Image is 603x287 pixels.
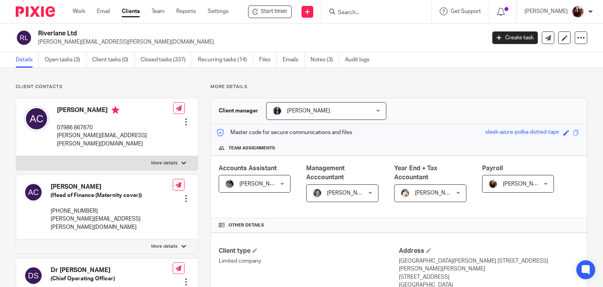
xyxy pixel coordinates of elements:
p: [PHONE_NUMBER] [51,207,173,215]
a: Client tasks (0) [92,52,135,68]
img: Kayleigh%20Henson.jpeg [400,188,410,198]
p: More details [151,243,177,250]
h4: [PERSON_NAME] [57,106,173,116]
p: Client contacts [16,84,198,90]
div: Riverlane Ltd [248,6,292,18]
h4: Client type [219,247,399,255]
p: Master code for secure communications and files [217,129,352,136]
p: [PERSON_NAME] [524,7,568,15]
div: sleek-azure-polka-dotted-tapir [485,128,559,137]
img: Jaskaran%20Singh.jpeg [225,179,234,189]
a: Notes (3) [311,52,339,68]
h3: Client manager [219,107,258,115]
i: Primary [111,106,119,114]
p: Limited company [219,257,399,265]
a: Work [73,7,85,15]
a: Recurring tasks (14) [198,52,253,68]
a: Open tasks (3) [45,52,86,68]
h5: (Chief Operating Officer) [51,275,173,283]
a: Create task [492,31,538,44]
span: Start timer [261,7,287,16]
a: Emails [283,52,305,68]
img: 1530183611242%20(1).jpg [312,188,322,198]
img: svg%3E [24,266,43,285]
a: Team [152,7,164,15]
p: [PERSON_NAME][EMAIL_ADDRESS][PERSON_NAME][DOMAIN_NAME] [57,132,173,148]
span: Management Acccountant [306,165,345,180]
a: Details [16,52,39,68]
img: MaxAcc_Sep21_ElliDeanPhoto_030.jpg [572,6,584,18]
img: Pixie [16,6,55,17]
h2: Riverlane Ltd [38,29,392,38]
span: Payroll [482,165,503,171]
p: More details [210,84,587,90]
span: Year End + Tax Accountant [394,165,437,180]
span: Get Support [451,9,481,14]
p: [STREET_ADDRESS] [399,273,579,281]
span: [PERSON_NAME] [327,190,370,196]
img: MaxAcc_Sep21_ElliDeanPhoto_030.jpg [488,179,498,189]
h5: (Head of Finance (Maternity cover)) [51,191,173,199]
img: svg%3E [24,106,49,131]
span: Team assignments [228,145,275,151]
a: Settings [208,7,228,15]
p: 07986 867670 [57,124,173,132]
p: More details [151,160,177,166]
h4: Address [399,247,579,255]
span: [PERSON_NAME] [503,181,546,187]
a: Clients [122,7,140,15]
img: svg%3E [24,183,43,202]
a: Files [259,52,277,68]
span: [PERSON_NAME] [239,181,283,187]
a: Audit logs [345,52,375,68]
h4: Dr [PERSON_NAME] [51,266,173,274]
input: Search [337,9,408,17]
p: [GEOGRAPHIC_DATA][PERSON_NAME] [STREET_ADDRESS][PERSON_NAME][PERSON_NAME] [399,257,579,273]
h4: [PERSON_NAME] [51,183,173,191]
a: Reports [176,7,196,15]
img: martin-hickman.jpg [272,106,282,116]
span: [PERSON_NAME] [287,108,330,114]
span: [PERSON_NAME] [415,190,458,196]
a: Closed tasks (337) [141,52,192,68]
span: Other details [228,222,264,228]
a: Email [97,7,110,15]
img: svg%3E [16,29,32,46]
span: Accounts Assistant [219,165,277,171]
p: [PERSON_NAME][EMAIL_ADDRESS][PERSON_NAME][DOMAIN_NAME] [38,38,481,46]
p: [PERSON_NAME][EMAIL_ADDRESS][PERSON_NAME][DOMAIN_NAME] [51,215,173,231]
